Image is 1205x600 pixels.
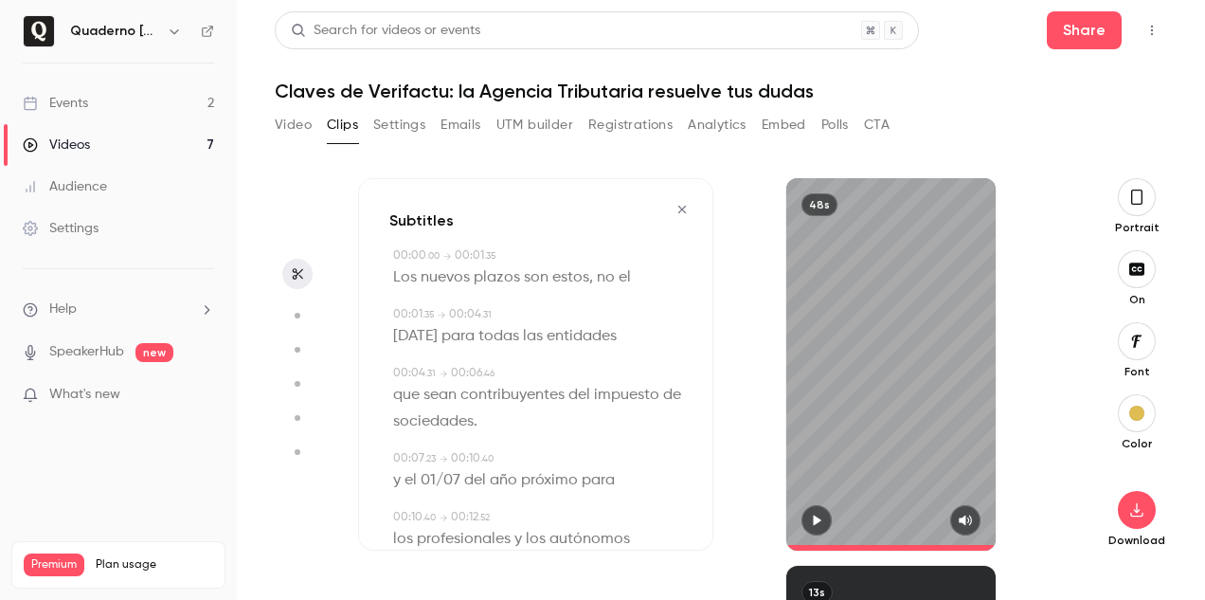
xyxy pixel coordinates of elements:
[821,110,849,140] button: Polls
[393,250,426,262] span: 00:00
[393,323,438,350] span: [DATE]
[588,110,673,140] button: Registrations
[423,513,436,522] span: . 40
[393,526,413,553] span: los
[426,251,440,261] span: . 00
[421,467,460,494] span: 01/07
[801,193,837,216] div: 48s
[1047,11,1122,49] button: Share
[552,264,589,291] span: estos
[96,557,213,573] span: Plan usage
[455,250,484,262] span: 00:01
[49,385,120,405] span: What's new
[514,526,522,553] span: y
[460,382,565,409] span: contribuyentes
[393,409,474,435] span: sociedades
[451,453,480,464] span: 00:10
[451,512,478,523] span: 00:12
[762,110,806,140] button: Embed
[619,264,631,291] span: el
[23,177,107,196] div: Audience
[70,22,159,41] h6: Quaderno [GEOGRAPHIC_DATA]
[424,454,436,464] span: . 23
[464,467,486,494] span: del
[191,387,214,404] iframe: Noticeable Trigger
[423,382,457,409] span: sean
[568,382,590,409] span: del
[481,310,492,319] span: . 31
[393,382,420,409] span: que
[526,526,546,553] span: los
[393,309,423,320] span: 00:01
[275,110,312,140] button: Video
[597,264,615,291] span: no
[23,136,90,155] div: Videos
[663,382,681,409] span: de
[23,300,214,319] li: help-dropdown-opener
[393,368,425,379] span: 00:04
[443,249,451,264] span: →
[425,369,436,378] span: . 31
[521,467,578,494] span: próximo
[480,454,494,464] span: . 40
[417,526,511,553] span: profesionales
[1106,364,1167,379] p: Font
[393,467,401,494] span: y
[23,219,99,238] div: Settings
[291,21,480,41] div: Search for videos or events
[484,251,495,261] span: . 35
[327,110,358,140] button: Clips
[1106,533,1167,548] p: Download
[405,467,417,494] span: el
[275,80,1167,102] h1: Claves de Verifactu: la Agencia Tributaria resuelve tus dudas
[478,323,519,350] span: todas
[524,264,549,291] span: son
[449,309,481,320] span: 00:04
[474,264,520,291] span: plazos
[441,323,475,350] span: para
[389,209,454,232] h3: Subtitles
[474,409,477,435] span: .
[373,110,425,140] button: Settings
[440,511,447,525] span: →
[49,300,77,319] span: Help
[393,264,417,291] span: Los
[440,367,447,381] span: →
[1106,436,1167,451] p: Color
[496,110,573,140] button: UTM builder
[589,264,593,291] span: ,
[1106,292,1167,307] p: On
[423,310,434,319] span: . 35
[490,467,517,494] span: año
[594,382,659,409] span: impuesto
[1137,15,1167,45] button: Top Bar Actions
[24,16,54,46] img: Quaderno España
[688,110,746,140] button: Analytics
[864,110,890,140] button: CTA
[393,453,424,464] span: 00:07
[451,368,482,379] span: 00:06
[24,554,84,576] span: Premium
[482,369,495,378] span: . 46
[582,467,615,494] span: para
[547,323,617,350] span: entidades
[421,264,470,291] span: nuevos
[49,342,124,362] a: SpeakerHub
[1106,220,1167,235] p: Portrait
[393,512,423,523] span: 00:10
[523,323,543,350] span: las
[135,343,173,362] span: new
[23,94,88,113] div: Events
[440,452,447,466] span: →
[441,110,480,140] button: Emails
[549,526,630,553] span: autónomos
[438,308,445,322] span: →
[478,513,490,522] span: . 52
